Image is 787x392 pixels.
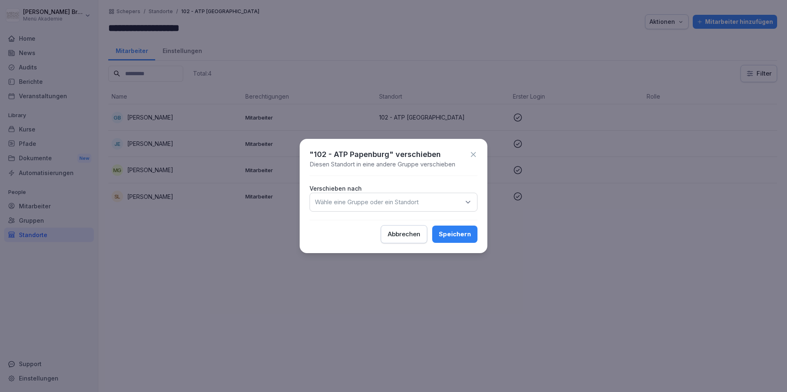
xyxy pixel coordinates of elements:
button: Abbrechen [381,225,427,243]
p: Verschieben nach [310,184,477,193]
div: Abbrechen [388,230,420,239]
h1: "102 - ATP Papenburg" verschieben [310,149,441,160]
button: Speichern [432,226,477,243]
p: Wähle eine Gruppe oder ein Standort [315,198,419,206]
p: Diesen Standort in eine andere Gruppe verschieben [310,160,477,169]
div: Speichern [439,230,471,239]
